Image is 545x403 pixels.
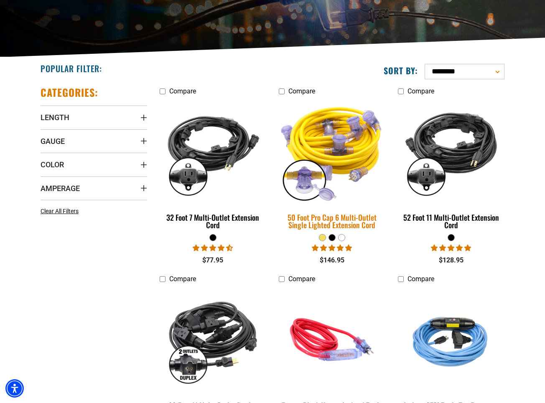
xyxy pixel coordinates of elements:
[312,244,352,252] span: 4.80 stars
[169,87,196,95] span: Compare
[41,184,80,193] span: Amperage
[398,214,504,229] div: 52 Foot 11 Multi-Outlet Extension Cord
[41,153,147,176] summary: Color
[41,176,147,200] summary: Amperage
[41,208,79,214] span: Clear All Filters
[279,291,385,387] img: red
[169,275,196,283] span: Compare
[193,244,233,252] span: 4.68 stars
[41,207,82,216] a: Clear All Filters
[398,255,504,265] div: $128.95
[5,379,24,398] div: Accessibility Menu
[273,98,390,205] img: yellow
[279,214,385,229] div: 50 Foot Pro Cap 6 Multi-Outlet Single Lighted Extension Cord
[160,291,266,387] img: black
[41,113,69,122] span: Length
[288,275,315,283] span: Compare
[398,291,504,387] img: Light Blue
[41,136,65,146] span: Gauge
[41,160,64,169] span: Color
[160,103,266,199] img: black
[160,99,266,234] a: black 32 Foot 7 Multi-Outlet Extension Cord
[288,87,315,95] span: Compare
[160,255,266,265] div: $77.95
[41,129,147,153] summary: Gauge
[398,103,504,199] img: black
[41,106,147,129] summary: Length
[279,99,385,234] a: yellow 50 Foot Pro Cap 6 Multi-Outlet Single Lighted Extension Cord
[431,244,471,252] span: 4.95 stars
[384,65,418,76] label: Sort by:
[41,63,102,74] h2: Popular Filter:
[279,255,385,265] div: $146.95
[407,87,434,95] span: Compare
[160,214,266,229] div: 32 Foot 7 Multi-Outlet Extension Cord
[398,99,504,234] a: black 52 Foot 11 Multi-Outlet Extension Cord
[41,86,98,99] h2: Categories:
[407,275,434,283] span: Compare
